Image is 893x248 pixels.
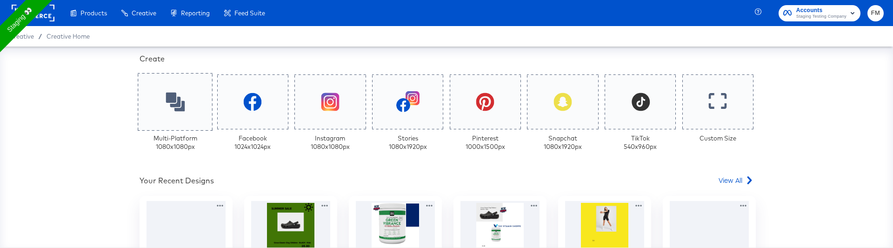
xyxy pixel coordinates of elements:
button: FM [867,5,884,21]
div: Your Recent Designs [140,175,214,186]
span: FM [871,8,880,19]
button: AccountsStaging Testing Company [779,5,860,21]
span: Accounts [796,6,846,15]
span: / [34,33,47,40]
div: Create [140,54,753,64]
span: Reporting [181,9,210,17]
div: Instagram 1080 x 1080 px [311,134,350,151]
span: Staging Testing Company [796,13,846,20]
div: Stories 1080 x 1920 px [389,134,427,151]
div: Snapchat 1080 x 1920 px [544,134,582,151]
span: Creative [9,33,34,40]
div: Pinterest 1000 x 1500 px [466,134,505,151]
div: Custom Size [700,134,736,143]
span: Feed Suite [234,9,265,17]
div: TikTok 540 x 960 px [624,134,657,151]
div: Facebook 1024 x 1024 px [234,134,271,151]
span: Products [80,9,107,17]
span: View All [719,175,742,185]
a: Creative Home [47,33,90,40]
span: Creative [132,9,156,17]
a: View All [719,175,753,189]
div: Multi-Platform 1080 x 1080 px [153,134,197,151]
